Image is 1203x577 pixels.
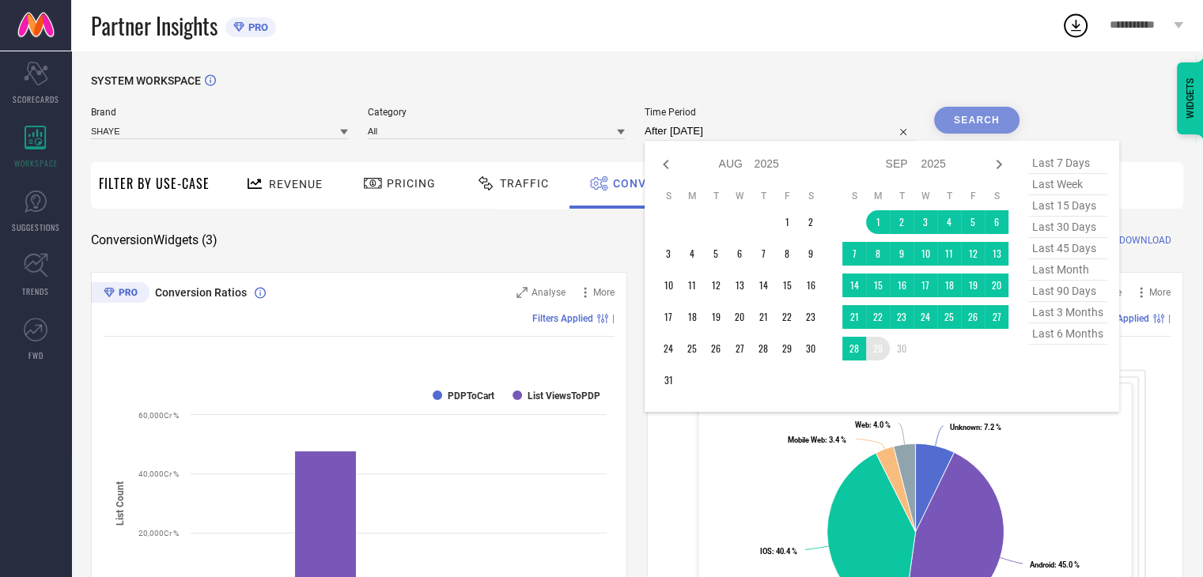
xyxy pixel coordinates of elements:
text: PDPToCart [448,390,494,402]
td: Sun Sep 14 2025 [842,273,866,297]
span: last 90 days [1028,281,1107,302]
span: last 15 days [1028,195,1107,217]
span: Conversion Widgets ( 3 ) [91,232,218,248]
td: Mon Sep 08 2025 [866,242,890,266]
tspan: Mobile Web [788,436,825,444]
span: Traffic [500,177,549,190]
td: Fri Aug 01 2025 [775,210,799,234]
td: Mon Aug 04 2025 [680,242,704,266]
span: Time Period [645,107,914,118]
td: Sat Sep 06 2025 [985,210,1008,234]
th: Saturday [799,190,823,202]
span: Brand [91,107,348,118]
span: More [1149,287,1171,298]
th: Wednesday [728,190,751,202]
text: 60,000Cr % [138,411,179,420]
span: WORKSPACE [14,157,58,169]
span: Revenue [269,178,323,190]
text: List ViewsToPDP [528,390,600,402]
div: Open download list [1061,11,1090,40]
td: Sat Sep 27 2025 [985,305,1008,329]
th: Wednesday [914,190,937,202]
th: Sunday [656,190,680,202]
span: Conversion [613,177,690,190]
span: Filter By Use-Case [99,174,210,193]
span: Analyse [532,287,566,298]
td: Sat Aug 16 2025 [799,273,823,297]
td: Thu Aug 28 2025 [751,337,775,360]
td: Mon Aug 25 2025 [680,337,704,360]
tspan: List Count [115,481,126,525]
td: Tue Sep 16 2025 [890,273,914,297]
div: Premium [91,282,149,306]
span: FWD [28,349,44,361]
td: Sat Aug 30 2025 [799,337,823,360]
td: Wed Sep 17 2025 [914,273,937,297]
td: Sun Sep 28 2025 [842,337,866,360]
td: Mon Sep 01 2025 [866,210,890,234]
text: : 7.2 % [950,423,1001,432]
td: Wed Aug 13 2025 [728,273,751,297]
td: Mon Sep 22 2025 [866,305,890,329]
span: TRENDS [22,285,49,297]
text: : 45.0 % [1030,560,1080,569]
td: Tue Aug 19 2025 [704,305,728,329]
th: Friday [775,190,799,202]
td: Thu Sep 11 2025 [937,242,961,266]
td: Sat Aug 23 2025 [799,305,823,329]
td: Fri Sep 26 2025 [961,305,985,329]
td: Tue Sep 30 2025 [890,337,914,360]
th: Tuesday [890,190,914,202]
span: Pricing [387,177,436,190]
td: Thu Sep 04 2025 [937,210,961,234]
span: Filters Applied [532,313,593,324]
td: Tue Sep 02 2025 [890,210,914,234]
td: Tue Aug 12 2025 [704,273,728,297]
span: PRO [244,21,268,33]
td: Sat Sep 13 2025 [985,242,1008,266]
span: Partner Insights [91,9,218,42]
div: Previous month [656,155,675,174]
td: Sat Aug 09 2025 [799,242,823,266]
td: Sun Aug 24 2025 [656,337,680,360]
td: Tue Aug 05 2025 [704,242,728,266]
span: DOWNLOAD [1119,232,1171,248]
text: : 3.4 % [788,436,846,444]
td: Tue Sep 09 2025 [890,242,914,266]
td: Sun Aug 31 2025 [656,368,680,392]
text: : 4.0 % [855,420,891,429]
td: Fri Aug 22 2025 [775,305,799,329]
span: last week [1028,174,1107,195]
th: Monday [866,190,890,202]
td: Sat Aug 02 2025 [799,210,823,234]
span: Conversion Ratios [155,286,247,299]
td: Wed Aug 27 2025 [728,337,751,360]
td: Fri Aug 29 2025 [775,337,799,360]
td: Sun Aug 03 2025 [656,242,680,266]
td: Fri Sep 19 2025 [961,273,985,297]
td: Mon Sep 29 2025 [866,337,890,360]
th: Friday [961,190,985,202]
td: Sun Sep 21 2025 [842,305,866,329]
th: Tuesday [704,190,728,202]
td: Thu Aug 14 2025 [751,273,775,297]
th: Saturday [985,190,1008,202]
text: 20,000Cr % [138,529,179,537]
td: Mon Aug 18 2025 [680,305,704,329]
span: More [593,287,615,298]
td: Thu Aug 21 2025 [751,305,775,329]
tspan: Android [1030,560,1054,569]
td: Sun Aug 10 2025 [656,273,680,297]
div: Next month [989,155,1008,174]
td: Wed Sep 10 2025 [914,242,937,266]
th: Sunday [842,190,866,202]
td: Fri Sep 12 2025 [961,242,985,266]
td: Fri Aug 08 2025 [775,242,799,266]
span: SCORECARDS [13,93,59,105]
span: SYSTEM WORKSPACE [91,74,201,87]
td: Wed Aug 20 2025 [728,305,751,329]
span: last 3 months [1028,302,1107,323]
span: last 30 days [1028,217,1107,238]
td: Thu Aug 07 2025 [751,242,775,266]
span: SUGGESTIONS [12,221,60,233]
